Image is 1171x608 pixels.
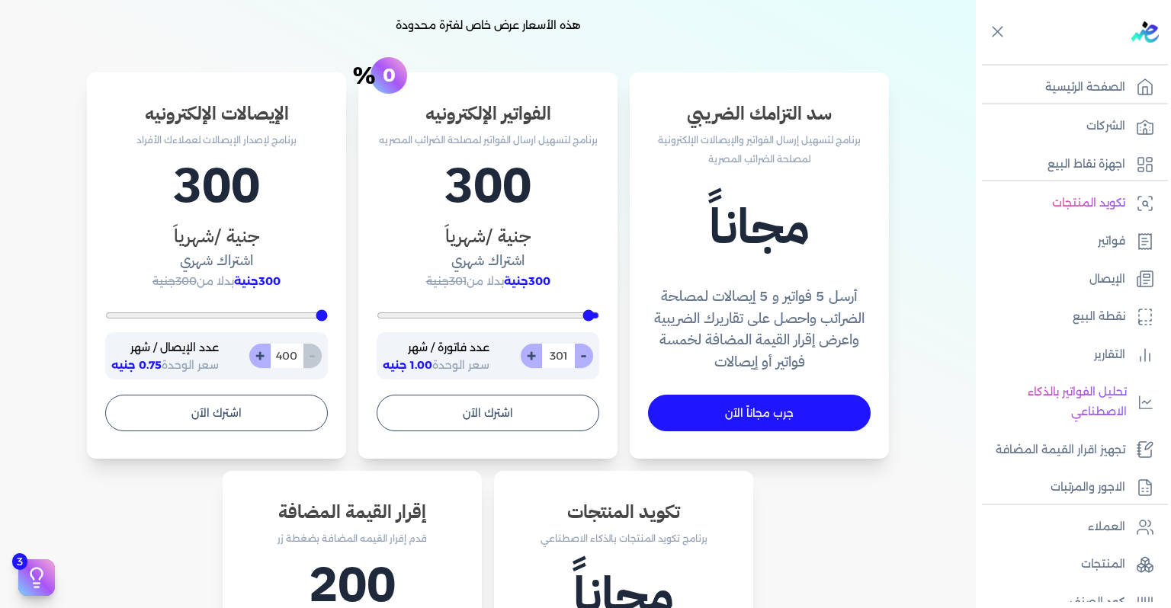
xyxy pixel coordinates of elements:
[1045,78,1125,98] p: الصفحة الرئيسية
[976,511,1162,543] a: العملاء
[241,498,464,526] h3: إقرار القيمة المضافة
[1081,555,1125,574] p: المنتجات
[270,344,303,368] input: 0
[152,274,197,288] span: 300جنية
[377,222,599,250] h3: جنية /شهرياَ
[1089,270,1125,290] p: الإيصال
[1073,307,1125,327] p: نقطة البيع
[111,338,219,358] p: عدد الإيصال / شهر
[12,553,27,570] span: 3
[383,70,396,81] span: 0
[1052,194,1125,213] p: تكويد المنتجات
[383,358,489,372] span: سعر الوحدة
[648,130,871,169] p: برنامج لتسهيل إرسال الفواتير والإيصالات الإلكترونية لمصلحة الضرائب المصرية
[105,250,328,272] h4: اشتراك شهري
[377,395,599,431] button: اشترك الآن
[541,344,575,368] input: 0
[976,472,1162,504] a: الاجور والمرتبات
[249,344,271,368] button: +
[1098,232,1125,251] p: فواتير
[648,100,871,127] h3: سد التزامك الضريبي
[105,149,328,222] h1: 300
[111,358,162,372] span: 0.75 جنيه
[1047,155,1125,174] p: اجهزة نقاط البيع
[648,190,871,264] h1: مجاناً
[426,274,467,288] span: 301جنية
[105,100,328,127] h3: الإيصالات الإلكترونيه
[1088,517,1125,537] p: العملاء
[976,264,1162,296] a: الإيصال
[976,549,1162,581] a: المنتجات
[521,344,542,368] button: +
[377,272,599,292] p: بدلا من
[976,72,1162,104] a: الصفحة الرئيسية
[648,395,871,431] a: جرب مجاناً الآن
[377,130,599,150] p: برنامج لتسهيل ارسال الفواتير لمصلحة الضرائب المصريه
[983,382,1127,421] p: تحليل الفواتير بالذكاء الاصطناعي
[377,149,599,222] h1: 300
[976,110,1162,142] a: الشركات
[1051,478,1125,498] p: الاجور والمرتبات
[1094,345,1125,365] p: التقارير
[976,434,1162,466] a: تجهيز اقرار القيمة المضافة
[504,274,550,288] span: 300جنية
[976,339,1162,371] a: التقارير
[234,274,281,288] span: 300جنية
[241,529,464,549] p: قدم إقرار القيمه المضافة بضغطة زر
[105,222,328,250] h3: جنية /شهرياَ
[383,358,432,372] span: 1.00 جنيه
[512,529,735,549] p: برنامج تكويد المنتجات بالذكاء الاصطناعي
[111,358,219,372] span: سعر الوحدة
[1086,117,1125,136] p: الشركات
[976,376,1162,427] a: تحليل الفواتير بالذكاء الاصطناعي
[976,301,1162,333] a: نقطة البيع
[18,559,55,596] button: 3
[105,130,328,150] p: برنامج لإصدار الإيصالات لعملاءك الأفراد
[383,338,489,358] p: عدد فاتورة / شهر
[574,344,593,368] button: -
[1131,21,1159,43] img: logo
[976,226,1162,258] a: فواتير
[377,250,599,272] h4: اشتراك شهري
[12,16,964,36] p: هذه الأسعار عرض خاص لفترة محدودة
[105,395,328,431] button: اشترك الآن
[352,70,376,81] span: %
[648,286,871,373] h4: أرسل 5 فواتير و 5 إيصالات لمصلحة الضرائب واحصل على تقاريرك الضريبية واعرض إقرار القيمة المضافة لخ...
[996,440,1125,460] p: تجهيز اقرار القيمة المضافة
[377,100,599,127] h3: الفواتير الإلكترونيه
[976,187,1162,219] a: تكويد المنتجات
[105,272,328,292] p: بدلا من
[512,498,735,526] h3: تكويد المنتجات
[976,149,1162,181] a: اجهزة نقاط البيع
